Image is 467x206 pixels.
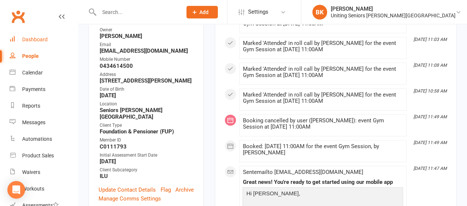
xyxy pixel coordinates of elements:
div: Dashboard [22,36,48,42]
strong: Seniors [PERSON_NAME][GEOGRAPHIC_DATA] [100,107,194,120]
a: Update Contact Details [99,185,156,194]
input: Search... [97,7,177,17]
strong: [DATE] [100,92,194,99]
a: Clubworx [9,7,27,26]
div: Marked 'Attended' in roll call by [PERSON_NAME] for the event Gym Session at [DATE] 11:00AM [243,40,403,53]
div: Date of Birth [100,86,194,93]
p: Hi [PERSON_NAME], [244,189,401,200]
span: Add [199,9,209,15]
a: People [10,48,78,64]
div: Reports [22,103,40,109]
div: Booked: [DATE] 11:00AM for the event Gym Session, by [PERSON_NAME] [243,143,403,156]
div: Member ID [100,137,194,144]
a: Dashboard [10,31,78,48]
div: BK [312,5,327,20]
a: Manage Comms Settings [99,194,161,203]
div: Marked 'Attended' in roll call by [PERSON_NAME] for the event Gym Session at [DATE] 11:00AM [243,66,403,78]
a: Flag [161,185,171,194]
div: Open Intercom Messenger [7,181,25,199]
div: Mobile Number [100,56,194,63]
div: Booking cancelled by user ([PERSON_NAME]): event Gym Session at [DATE] 11:00AM [243,118,403,130]
span: Settings [248,4,268,20]
a: Workouts [10,181,78,197]
span: Sent email to [EMAIL_ADDRESS][DOMAIN_NAME] [243,169,363,175]
div: Workouts [22,186,44,192]
div: Initial Assessment Start Date [100,152,194,159]
strong: Foundation & Pensioner (FUP) [100,128,194,135]
i: [DATE] 11:49 AM [413,114,447,119]
a: Calendar [10,64,78,81]
strong: [PERSON_NAME] [100,33,194,39]
a: Waivers [10,164,78,181]
a: Automations [10,131,78,147]
div: Uniting Seniors [PERSON_NAME][GEOGRAPHIC_DATA] [331,12,456,19]
i: [DATE] 11:47 AM [413,166,447,171]
a: Archive [175,185,194,194]
div: Product Sales [22,153,54,158]
strong: ILU [100,173,194,179]
div: Great news! You're ready to get started using our mobile app [243,179,403,185]
div: Automations [22,136,52,142]
i: [DATE] 11:03 AM [413,37,447,42]
a: Reports [10,98,78,114]
div: Address [100,71,194,78]
i: [DATE] 11:49 AM [413,140,447,145]
div: Messages [22,119,45,125]
div: Payments [22,86,45,92]
strong: [EMAIL_ADDRESS][DOMAIN_NAME] [100,48,194,54]
strong: C0111793 [100,143,194,150]
div: Location [100,101,194,108]
a: Product Sales [10,147,78,164]
a: Messages [10,114,78,131]
div: Waivers [22,169,40,175]
div: [PERSON_NAME] [331,6,456,12]
i: [DATE] 11:08 AM [413,63,447,68]
strong: 0434614500 [100,63,194,69]
div: Email [100,41,194,48]
strong: [STREET_ADDRESS][PERSON_NAME] [100,77,194,84]
i: [DATE] 10:58 AM [413,88,447,94]
button: Add [186,6,218,18]
div: People [22,53,39,59]
div: Calendar [22,70,43,76]
a: Payments [10,81,78,98]
strong: [DATE] [100,158,194,165]
div: Client Type [100,122,194,129]
div: Client Subcategory [100,167,194,174]
div: Owner [100,27,194,34]
div: Marked 'Attended' in roll call by [PERSON_NAME] for the event Gym Session at [DATE] 11:00AM [243,92,403,104]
